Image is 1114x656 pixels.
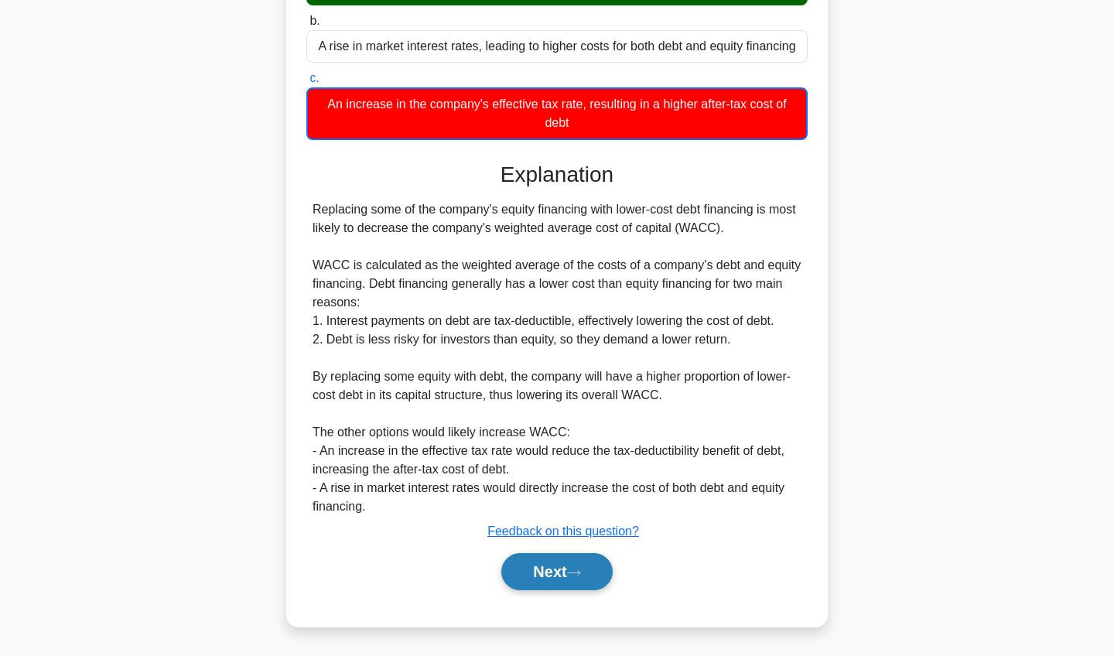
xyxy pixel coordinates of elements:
div: An increase in the company's effective tax rate, resulting in a higher after-tax cost of debt [306,87,808,140]
h3: Explanation [316,162,798,188]
span: b. [309,14,320,27]
div: Replacing some of the company's equity financing with lower-cost debt financing is most likely to... [313,200,801,516]
button: Next [501,553,612,590]
a: Feedback on this question? [487,524,639,538]
span: c. [309,71,319,84]
div: A rise in market interest rates, leading to higher costs for both debt and equity financing [306,30,808,63]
